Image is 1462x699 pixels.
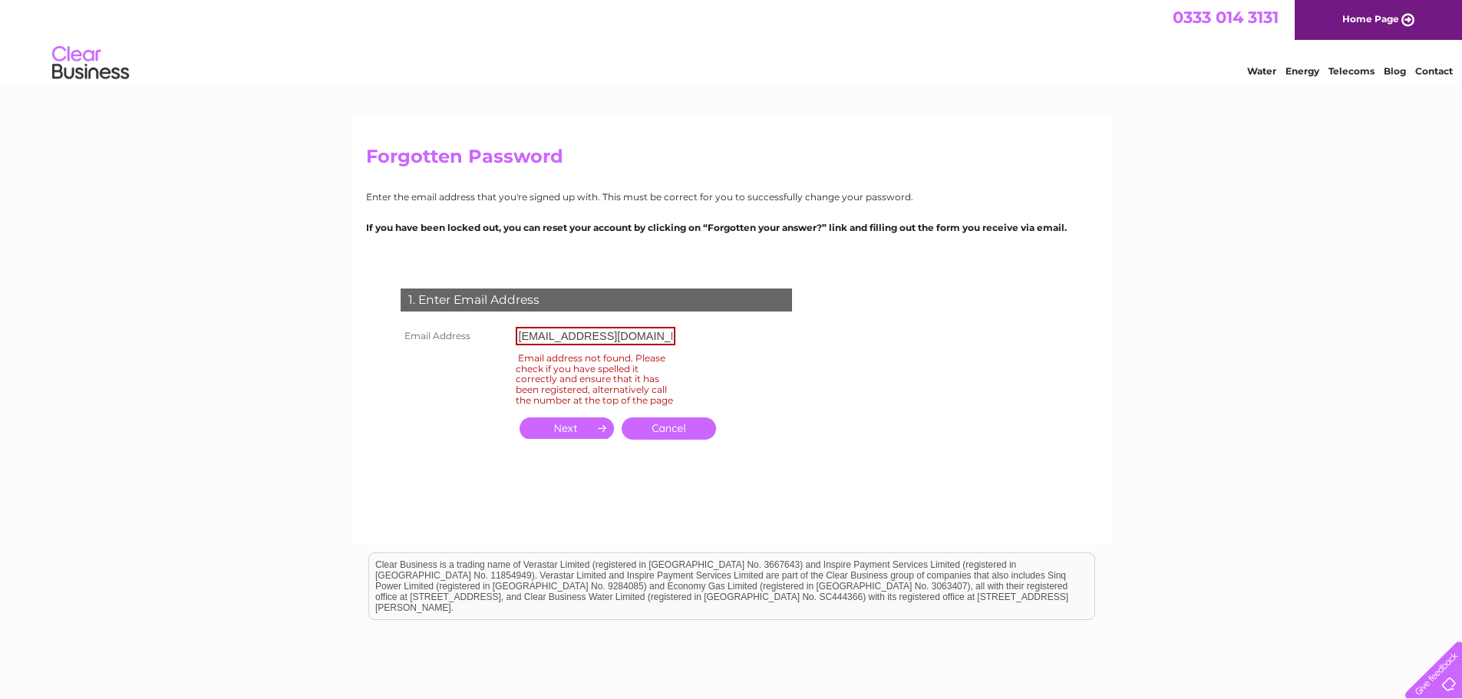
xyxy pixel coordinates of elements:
[516,350,675,408] div: Email address not found. Please check if you have spelled it correctly and ensure that it has bee...
[1384,65,1406,77] a: Blog
[401,289,792,312] div: 1. Enter Email Address
[366,146,1097,175] h2: Forgotten Password
[622,417,716,440] a: Cancel
[366,220,1097,235] p: If you have been locked out, you can reset your account by clicking on “Forgotten your answer?” l...
[369,8,1094,74] div: Clear Business is a trading name of Verastar Limited (registered in [GEOGRAPHIC_DATA] No. 3667643...
[1415,65,1453,77] a: Contact
[1328,65,1375,77] a: Telecoms
[51,40,130,87] img: logo.png
[1285,65,1319,77] a: Energy
[1173,8,1279,27] a: 0333 014 3131
[366,190,1097,204] p: Enter the email address that you're signed up with. This must be correct for you to successfully ...
[397,323,512,349] th: Email Address
[1247,65,1276,77] a: Water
